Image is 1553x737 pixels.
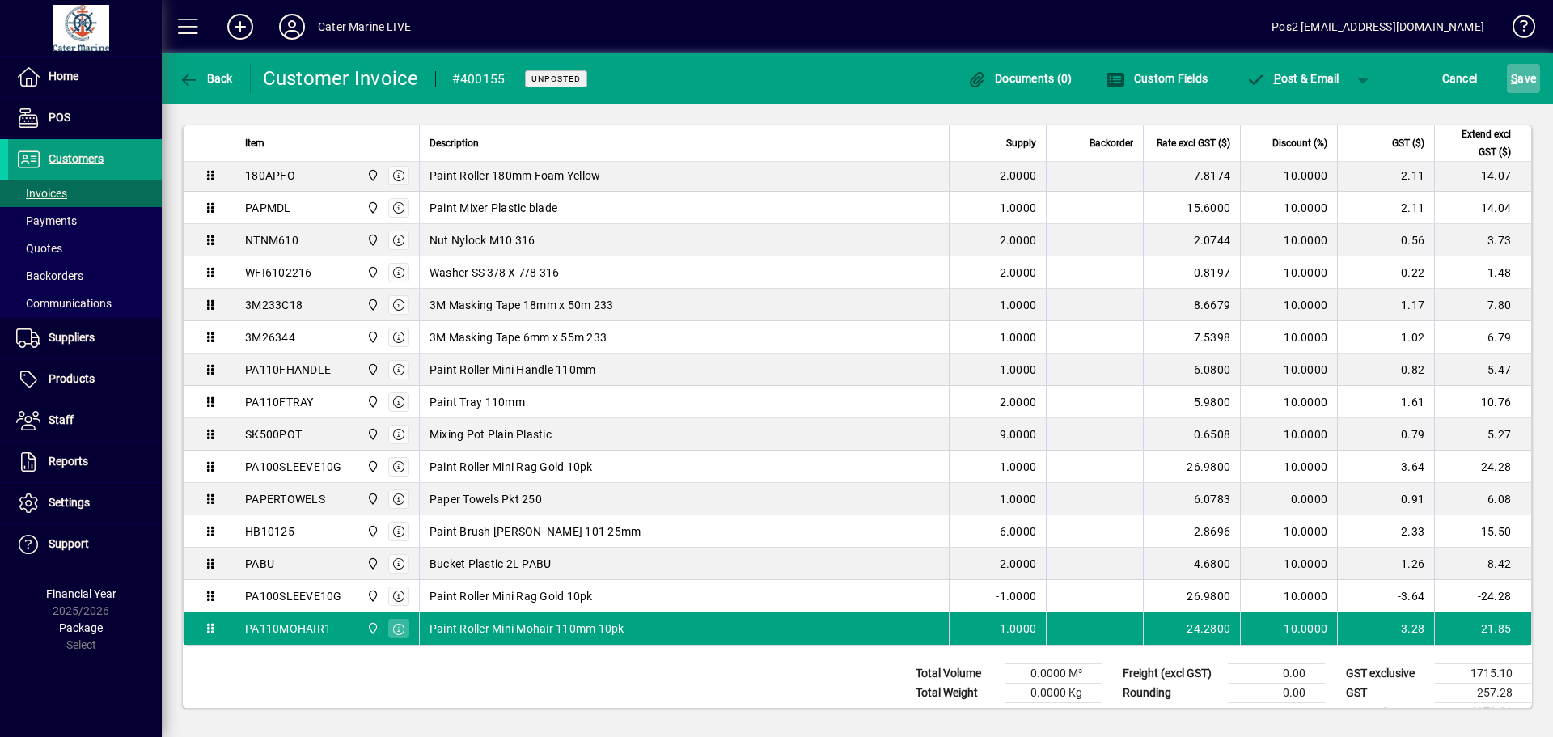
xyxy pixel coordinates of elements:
[1337,580,1434,612] td: -3.64
[1246,72,1339,85] span: ost & Email
[8,207,162,235] a: Payments
[1434,483,1531,515] td: 6.08
[318,14,411,40] div: Cater Marine LIVE
[1153,491,1230,507] div: 6.0783
[1000,426,1037,443] span: 9.0000
[8,318,162,358] a: Suppliers
[1240,580,1337,612] td: 10.0000
[430,362,596,378] span: Paint Roller Mini Handle 110mm
[1153,588,1230,604] div: 26.9800
[1337,418,1434,451] td: 0.79
[214,12,266,41] button: Add
[996,588,1036,604] span: -1.0000
[1240,256,1337,289] td: 10.0000
[1240,289,1337,321] td: 10.0000
[430,523,641,540] span: Paint Brush [PERSON_NAME] 101 25mm
[8,483,162,523] a: Settings
[362,199,381,217] span: Cater Marine
[1240,612,1337,645] td: 10.0000
[1153,362,1230,378] div: 6.0800
[362,393,381,411] span: Cater Marine
[362,361,381,379] span: Cater Marine
[1337,515,1434,548] td: 2.33
[1337,321,1434,354] td: 1.02
[1274,72,1281,85] span: P
[1228,684,1325,703] td: 0.00
[1240,321,1337,354] td: 10.0000
[245,523,294,540] div: HB10125
[8,262,162,290] a: Backorders
[1153,621,1230,637] div: 24.2800
[1337,354,1434,386] td: 0.82
[1434,548,1531,580] td: 8.42
[362,523,381,540] span: Cater Marine
[245,329,295,345] div: 3M26344
[1337,256,1434,289] td: 0.22
[1115,684,1228,703] td: Rounding
[430,329,607,345] span: 3M Masking Tape 6mm x 55m 233
[430,394,525,410] span: Paint Tray 110mm
[1106,72,1208,85] span: Custom Fields
[1272,134,1327,152] span: Discount (%)
[49,111,70,124] span: POS
[1153,232,1230,248] div: 2.0744
[245,588,342,604] div: PA100SLEEVE10G
[1337,192,1434,224] td: 2.11
[1442,66,1478,91] span: Cancel
[1435,664,1532,684] td: 1715.10
[1434,224,1531,256] td: 3.73
[430,588,593,604] span: Paint Roller Mini Rag Gold 10pk
[362,458,381,476] span: Cater Marine
[1240,548,1337,580] td: 10.0000
[1434,418,1531,451] td: 5.27
[1000,556,1037,572] span: 2.0000
[266,12,318,41] button: Profile
[362,167,381,184] span: Cater Marine
[362,555,381,573] span: Cater Marine
[1338,703,1435,723] td: GST inclusive
[1434,386,1531,418] td: 10.76
[245,459,342,475] div: PA100SLEEVE10G
[8,442,162,482] a: Reports
[430,134,479,152] span: Description
[1153,523,1230,540] div: 2.8696
[8,235,162,262] a: Quotes
[1153,200,1230,216] div: 15.6000
[531,74,581,84] span: Unposted
[1005,684,1102,703] td: 0.0000 Kg
[1153,167,1230,184] div: 7.8174
[1435,684,1532,703] td: 257.28
[1153,459,1230,475] div: 26.9800
[59,621,103,634] span: Package
[1000,167,1037,184] span: 2.0000
[49,413,74,426] span: Staff
[245,491,325,507] div: PAPERTOWELS
[245,200,291,216] div: PAPMDL
[430,621,624,637] span: Paint Roller Mini Mohair 110mm 10pk
[1000,297,1037,313] span: 1.0000
[1438,64,1482,93] button: Cancel
[16,214,77,227] span: Payments
[967,72,1073,85] span: Documents (0)
[1337,386,1434,418] td: 1.61
[1000,329,1037,345] span: 1.0000
[362,296,381,314] span: Cater Marine
[1511,66,1536,91] span: ave
[362,328,381,346] span: Cater Marine
[8,359,162,400] a: Products
[263,66,419,91] div: Customer Invoice
[1500,3,1533,56] a: Knowledge Base
[362,426,381,443] span: Cater Marine
[179,72,233,85] span: Back
[430,200,557,216] span: Paint Mixer Plastic blade
[1000,265,1037,281] span: 2.0000
[16,187,67,200] span: Invoices
[1434,451,1531,483] td: 24.28
[245,134,264,152] span: Item
[1434,321,1531,354] td: 6.79
[245,167,295,184] div: 180APFO
[1153,556,1230,572] div: 4.6800
[1000,200,1037,216] span: 1.0000
[1337,224,1434,256] td: 0.56
[16,269,83,282] span: Backorders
